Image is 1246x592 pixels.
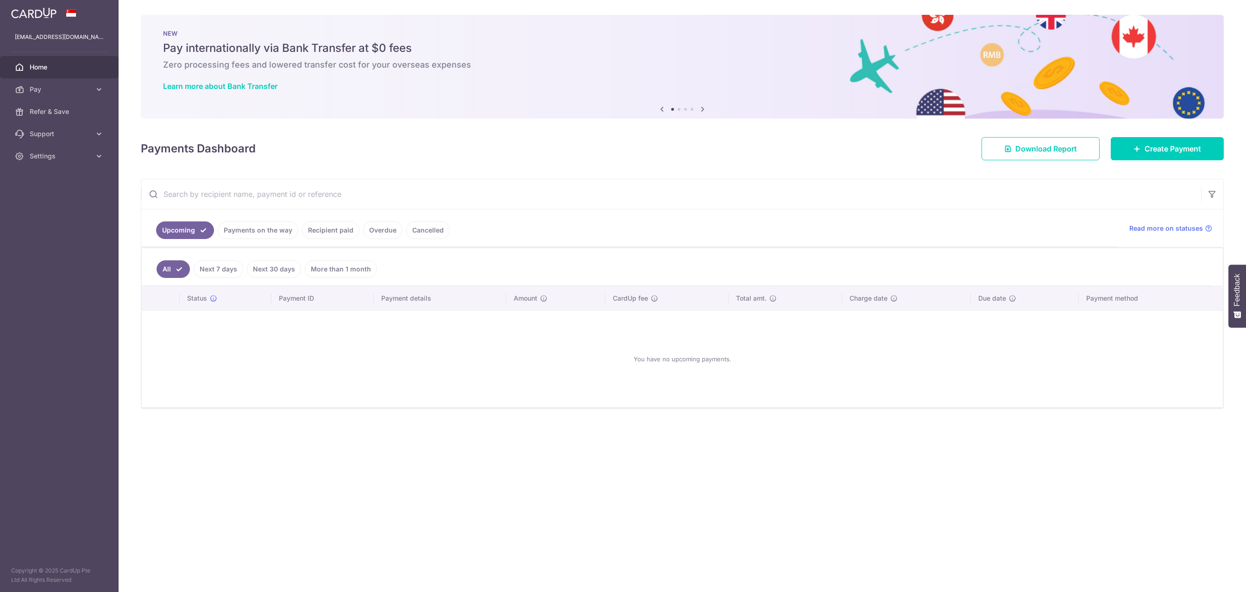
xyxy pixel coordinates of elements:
a: Recipient paid [302,221,359,239]
p: NEW [163,30,1202,37]
a: Upcoming [156,221,214,239]
a: Overdue [363,221,403,239]
th: Payment ID [271,286,374,310]
th: Payment method [1079,286,1223,310]
h6: Zero processing fees and lowered transfer cost for your overseas expenses [163,59,1202,70]
button: Feedback - Show survey [1228,265,1246,327]
span: Create Payment [1145,143,1201,154]
div: You have no upcoming payments. [153,318,1212,400]
span: Feedback [1233,274,1241,306]
p: [EMAIL_ADDRESS][DOMAIN_NAME] [15,32,104,42]
a: Next 30 days [247,260,301,278]
span: Download Report [1015,143,1077,154]
a: Cancelled [406,221,450,239]
input: Search by recipient name, payment id or reference [141,179,1201,209]
span: Status [187,294,207,303]
h5: Pay internationally via Bank Transfer at $0 fees [163,41,1202,56]
h4: Payments Dashboard [141,140,256,157]
span: CardUp fee [613,294,648,303]
a: Read more on statuses [1129,224,1212,233]
a: Create Payment [1111,137,1224,160]
img: CardUp [11,7,57,19]
span: Support [30,129,91,139]
span: Pay [30,85,91,94]
span: Due date [978,294,1006,303]
th: Payment details [374,286,506,310]
a: All [157,260,190,278]
span: Total amt. [736,294,767,303]
span: Home [30,63,91,72]
span: Charge date [850,294,887,303]
a: Download Report [982,137,1100,160]
span: Refer & Save [30,107,91,116]
a: Payments on the way [218,221,298,239]
span: Settings [30,151,91,161]
a: Next 7 days [194,260,243,278]
span: Amount [514,294,537,303]
span: Read more on statuses [1129,224,1203,233]
a: Learn more about Bank Transfer [163,82,277,91]
a: More than 1 month [305,260,377,278]
img: Bank transfer banner [141,15,1224,119]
